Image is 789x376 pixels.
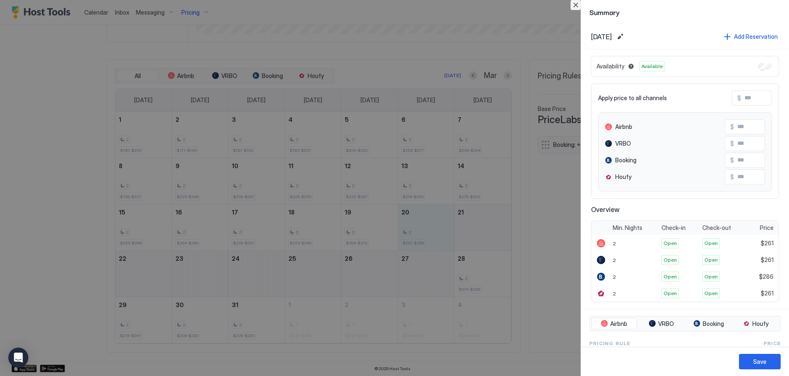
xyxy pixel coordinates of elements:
span: Houfy [615,173,631,181]
span: 2 [613,257,616,263]
span: Booking [703,320,724,328]
button: Save [739,354,781,369]
span: Open [704,273,718,280]
span: $ [730,156,734,164]
button: Blocked dates override all pricing rules and remain unavailable until manually unblocked [626,61,636,71]
span: Price [764,340,781,347]
button: VRBO [639,318,684,330]
span: $ [737,94,741,102]
span: $261 [761,290,774,297]
span: Min. Nights [613,224,642,232]
button: Edit date range [615,32,625,42]
button: Booking [686,318,731,330]
span: Open [704,256,718,264]
span: [DATE] [591,33,612,41]
span: 2 [613,240,616,247]
span: Price [760,224,774,232]
span: $261 [761,256,774,264]
button: Add Reservation [723,31,779,42]
span: 2 [613,274,616,280]
button: Airbnb [591,318,637,330]
span: $286 [759,273,774,280]
div: tab-group [589,316,781,332]
span: Open [664,256,677,264]
span: 2 [613,290,616,297]
span: Availability [596,63,624,70]
span: Open [664,273,677,280]
span: Check-in [661,224,686,232]
span: Open [704,240,718,247]
span: Pricing Rule [589,340,630,347]
span: Houfy [752,320,769,328]
span: Open [664,290,677,297]
span: Available [641,63,663,70]
button: Houfy [733,318,779,330]
span: $ [730,173,734,181]
div: Add Reservation [734,32,778,41]
span: VRBO [658,320,674,328]
span: Open [664,240,677,247]
span: $261 [761,240,774,247]
span: Open [704,290,718,297]
span: Airbnb [610,320,627,328]
span: Airbnb [615,123,632,131]
span: $ [730,123,734,131]
div: Save [753,357,766,366]
span: Booking [615,156,636,164]
span: VRBO [615,140,631,147]
span: Check-out [702,224,731,232]
span: Overview [591,205,779,214]
span: Summary [589,7,781,17]
div: Open Intercom Messenger [8,348,28,368]
span: $ [730,140,734,147]
span: Apply price to all channels [598,94,667,102]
